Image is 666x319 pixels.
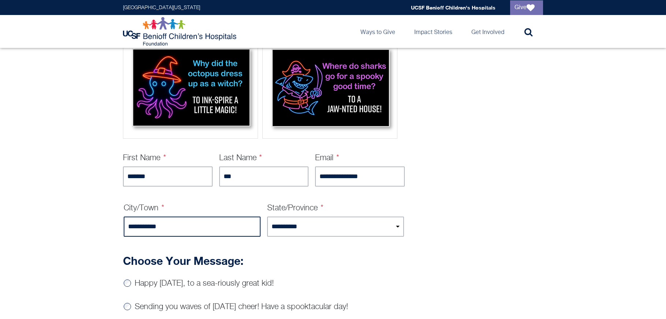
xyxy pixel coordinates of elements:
a: Impact Stories [408,15,458,48]
a: Ways to Give [355,15,401,48]
div: Shark [262,42,397,139]
label: First Name [123,154,166,162]
label: City/Town [124,204,164,212]
label: State/Province [267,204,323,212]
a: [GEOGRAPHIC_DATA][US_STATE] [123,5,200,10]
img: Logo for UCSF Benioff Children's Hospitals Foundation [123,17,238,46]
img: Shark [265,44,395,134]
a: Get Involved [465,15,510,48]
div: Octopus [123,42,258,139]
a: UCSF Benioff Children's Hospitals [411,4,495,11]
img: Octopus [126,44,255,134]
label: Email [315,154,339,162]
label: Happy [DATE], to a sea-riously great kid! [135,279,274,288]
label: Sending you waves of [DATE] cheer! Have a spooktacular day! [135,303,348,311]
a: Give [510,0,543,15]
label: Last Name [219,154,262,162]
strong: Choose Your Message: [123,254,243,267]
